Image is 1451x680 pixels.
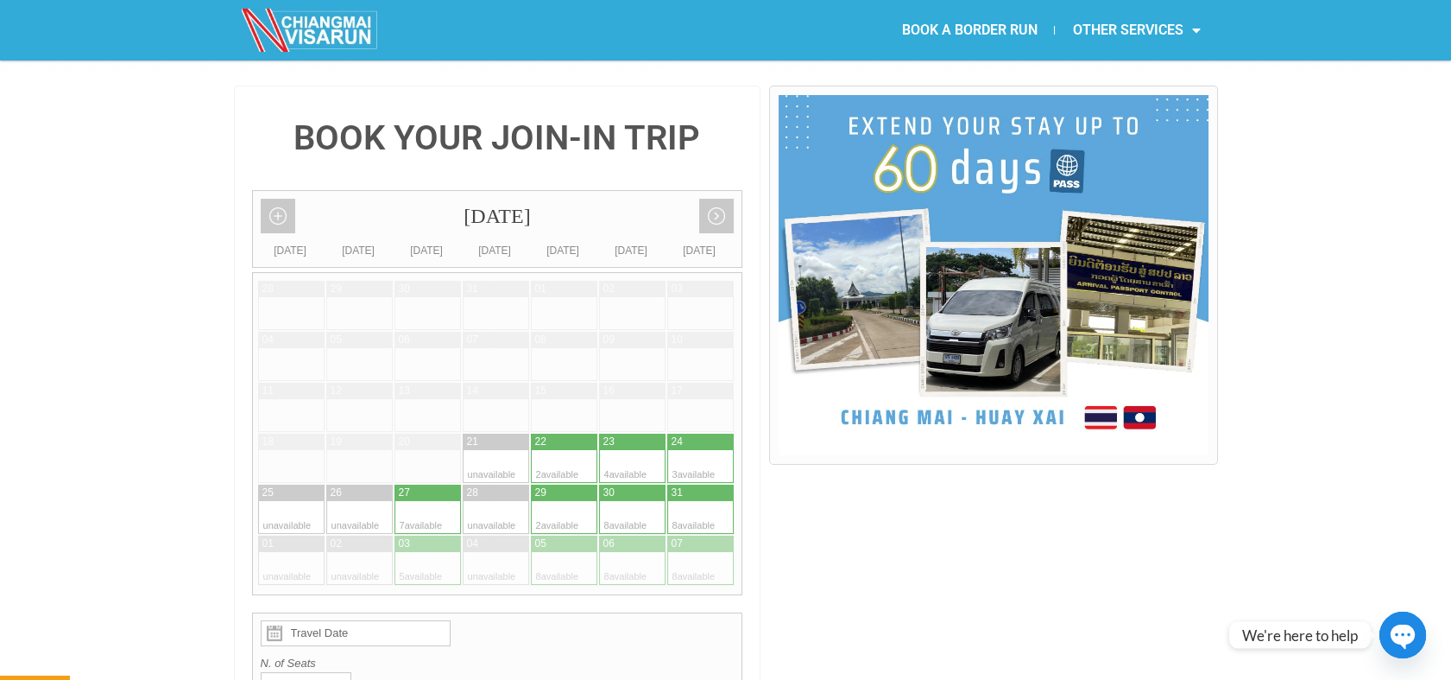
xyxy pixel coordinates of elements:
[672,333,683,347] div: 10
[252,121,743,156] h4: BOOK YOUR JOIN-IN TRIP
[467,435,478,449] div: 21
[262,537,274,551] div: 01
[262,486,274,500] div: 25
[603,282,615,296] div: 02
[467,384,478,398] div: 14
[325,242,393,259] div: [DATE]
[603,486,615,500] div: 30
[467,537,478,551] div: 04
[253,191,742,242] div: [DATE]
[261,655,735,672] label: N. of Seats
[603,384,615,398] div: 16
[725,10,1217,50] nav: Menu
[399,537,410,551] div: 03
[603,435,615,449] div: 23
[331,282,342,296] div: 29
[399,282,410,296] div: 30
[262,282,274,296] div: 28
[672,537,683,551] div: 07
[256,242,325,259] div: [DATE]
[1055,10,1217,50] a: OTHER SERVICES
[262,384,274,398] div: 11
[331,333,342,347] div: 05
[467,282,478,296] div: 31
[535,282,546,296] div: 01
[467,333,478,347] div: 07
[597,242,666,259] div: [DATE]
[399,333,410,347] div: 06
[535,486,546,500] div: 29
[331,435,342,449] div: 19
[461,242,529,259] div: [DATE]
[529,242,597,259] div: [DATE]
[603,537,615,551] div: 06
[666,242,734,259] div: [DATE]
[672,384,683,398] div: 17
[884,10,1054,50] a: BOOK A BORDER RUN
[535,333,546,347] div: 08
[331,537,342,551] div: 02
[535,384,546,398] div: 15
[393,242,461,259] div: [DATE]
[603,333,615,347] div: 09
[331,384,342,398] div: 12
[535,435,546,449] div: 22
[262,333,274,347] div: 04
[672,435,683,449] div: 24
[535,537,546,551] div: 05
[399,435,410,449] div: 20
[672,486,683,500] div: 31
[262,435,274,449] div: 18
[399,486,410,500] div: 27
[467,486,478,500] div: 28
[399,384,410,398] div: 13
[672,282,683,296] div: 03
[331,486,342,500] div: 26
